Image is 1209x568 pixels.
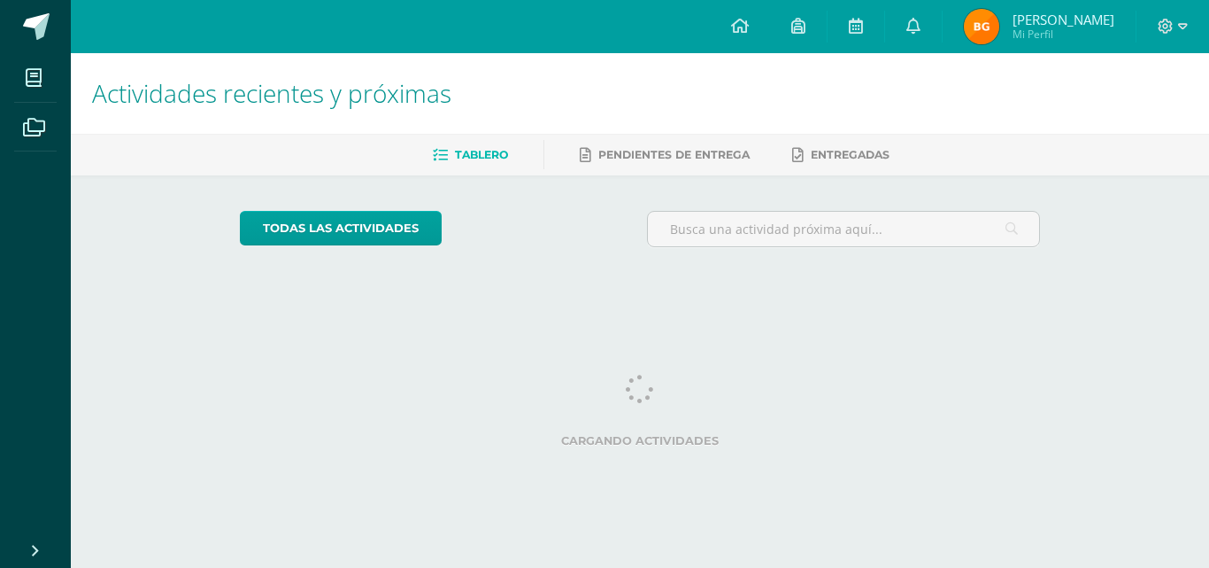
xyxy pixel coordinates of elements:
[455,148,508,161] span: Tablero
[964,9,999,44] img: 8b4bf27614ed66a5e291145a55fe3c2f.png
[598,148,750,161] span: Pendientes de entrega
[92,76,451,110] span: Actividades recientes y próximas
[240,434,1041,447] label: Cargando actividades
[580,141,750,169] a: Pendientes de entrega
[433,141,508,169] a: Tablero
[1013,27,1114,42] span: Mi Perfil
[792,141,889,169] a: Entregadas
[811,148,889,161] span: Entregadas
[648,212,1040,246] input: Busca una actividad próxima aquí...
[240,211,442,245] a: todas las Actividades
[1013,11,1114,28] span: [PERSON_NAME]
